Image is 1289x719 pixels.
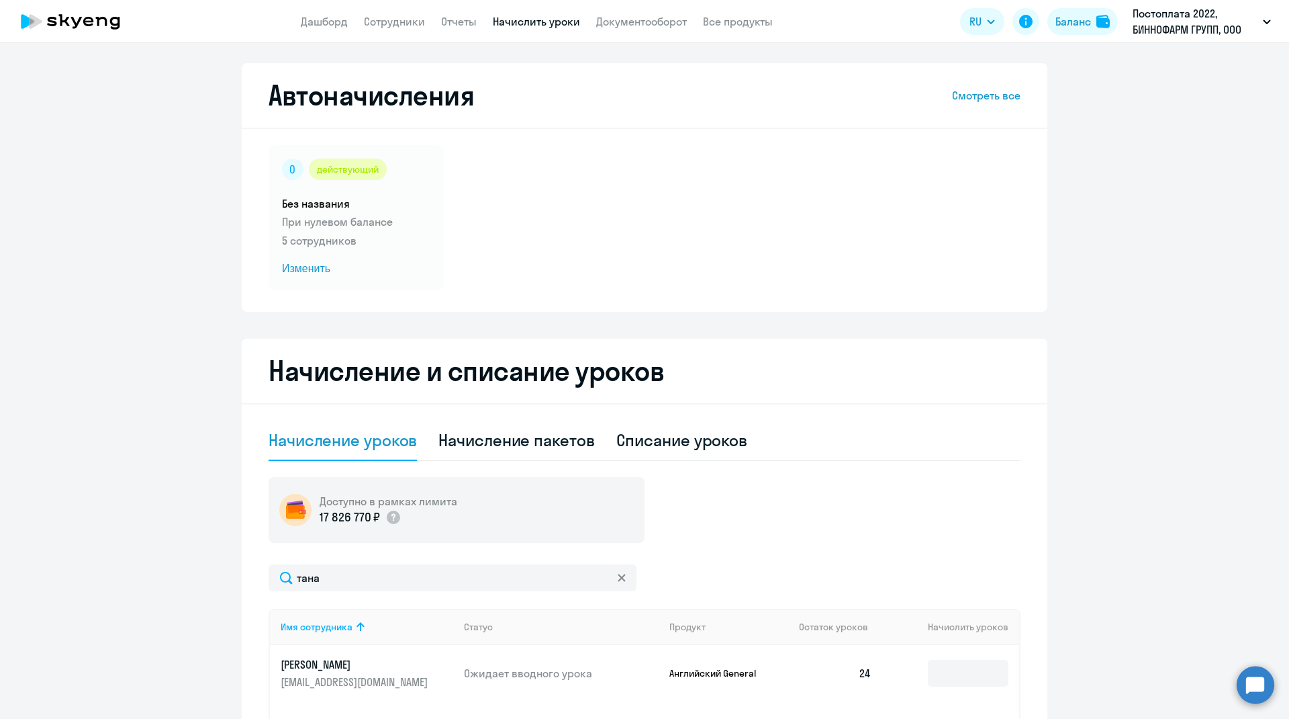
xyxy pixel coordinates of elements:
[703,15,773,28] a: Все продукты
[281,621,453,633] div: Имя сотрудника
[269,564,636,591] input: Поиск по имени, email, продукту или статусу
[1096,15,1110,28] img: balance
[596,15,687,28] a: Документооборот
[269,429,417,451] div: Начисление уроков
[281,675,431,689] p: [EMAIL_ADDRESS][DOMAIN_NAME]
[969,13,982,30] span: RU
[282,214,431,230] p: При нулевом балансе
[669,621,706,633] div: Продукт
[1047,8,1118,35] button: Балансbalance
[301,15,348,28] a: Дашборд
[1133,5,1257,38] p: Постоплата 2022, БИННОФАРМ ГРУПП, ООО
[616,429,748,451] div: Списание уроков
[281,657,431,672] p: [PERSON_NAME]
[1055,13,1091,30] div: Баланс
[309,159,387,180] div: действующий
[364,15,425,28] a: Сотрудники
[882,609,1019,645] th: Начислить уроков
[464,621,493,633] div: Статус
[279,494,312,526] img: wallet-circle.png
[493,15,580,28] a: Начислить уроки
[438,429,594,451] div: Начисление пакетов
[320,494,457,509] h5: Доступно в рамках лимита
[799,621,882,633] div: Остаток уроков
[952,87,1020,103] a: Смотреть все
[281,621,352,633] div: Имя сотрудника
[441,15,477,28] a: Отчеты
[282,232,431,249] p: 5 сотрудников
[1126,5,1278,38] button: Постоплата 2022, БИННОФАРМ ГРУПП, ООО
[788,645,882,702] td: 24
[282,261,431,277] span: Изменить
[269,79,474,112] h2: Автоначисления
[960,8,1004,35] button: RU
[669,621,789,633] div: Продукт
[669,667,770,679] p: Английский General
[282,196,431,211] h5: Без названия
[464,666,659,681] p: Ожидает вводного урока
[799,621,868,633] span: Остаток уроков
[320,509,380,526] p: 17 826 770 ₽
[464,621,659,633] div: Статус
[281,657,453,689] a: [PERSON_NAME][EMAIL_ADDRESS][DOMAIN_NAME]
[269,355,1020,387] h2: Начисление и списание уроков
